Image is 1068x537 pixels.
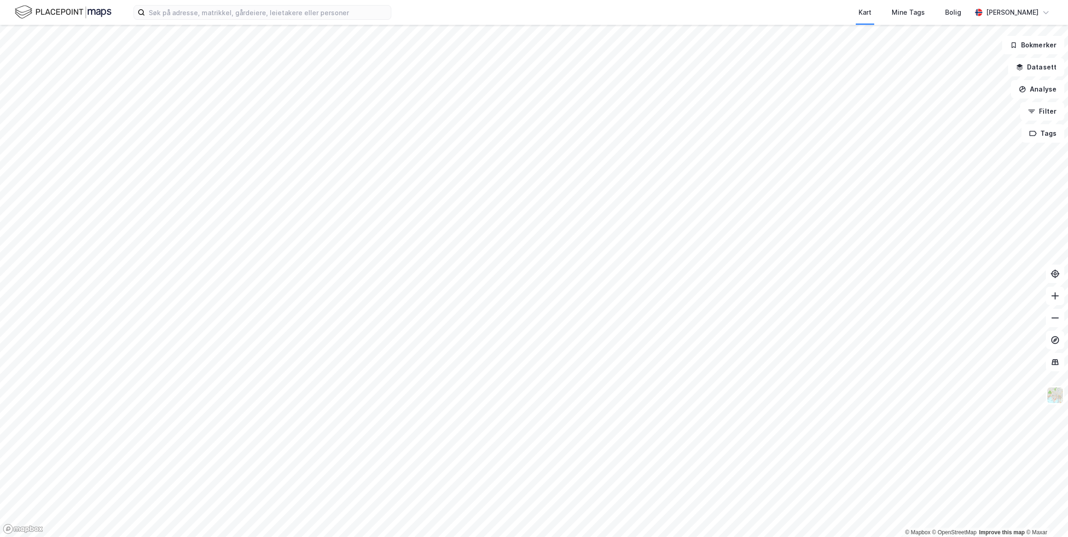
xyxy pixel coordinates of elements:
button: Datasett [1008,58,1064,76]
div: [PERSON_NAME] [986,7,1039,18]
iframe: Chat Widget [1022,493,1068,537]
button: Filter [1020,102,1064,121]
div: Kart [859,7,871,18]
a: Mapbox homepage [3,524,43,534]
img: Z [1046,387,1064,404]
a: Mapbox [905,529,930,536]
a: Improve this map [979,529,1025,536]
input: Søk på adresse, matrikkel, gårdeiere, leietakere eller personer [145,6,391,19]
div: Kontrollprogram for chat [1022,493,1068,537]
div: Bolig [945,7,961,18]
button: Bokmerker [1002,36,1064,54]
img: logo.f888ab2527a4732fd821a326f86c7f29.svg [15,4,111,20]
a: OpenStreetMap [932,529,977,536]
button: Tags [1022,124,1064,143]
div: Mine Tags [892,7,925,18]
button: Analyse [1011,80,1064,98]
